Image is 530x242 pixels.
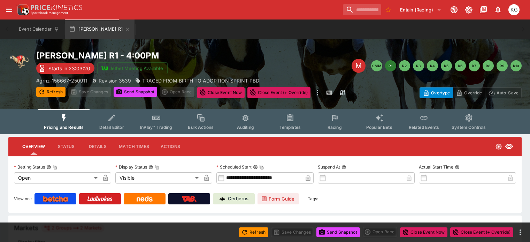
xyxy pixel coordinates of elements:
button: R6 [455,60,466,71]
button: Auto-Save [485,87,522,98]
button: Toggle light/dark mode [462,3,475,16]
span: Bulk Actions [188,125,214,130]
div: split button [363,227,397,237]
p: Betting Status [14,164,45,170]
button: open drawer [3,3,15,16]
img: Neds [137,196,152,202]
img: Cerberus [220,196,225,202]
button: Jetbet Meeting Available [97,62,168,74]
p: TRACED FROM BIRTH TO ADOPTION SPRINT PBD [142,77,259,84]
a: Cerberus [213,193,255,204]
button: R5 [441,60,452,71]
button: Close Event Now [197,87,245,98]
img: greyhound_racing.png [8,50,31,72]
button: Kevin Gutschlag [506,2,522,17]
button: Actual Start Time [455,165,460,170]
button: Copy To Clipboard [155,165,160,170]
button: R3 [413,60,424,71]
svg: Visible [505,142,513,151]
img: TabNZ [182,196,197,202]
span: Templates [279,125,301,130]
button: Overtype [420,87,453,98]
img: Sportsbook Management [31,11,68,15]
img: PriceKinetics Logo [15,3,29,17]
p: Copy To Clipboard [36,77,87,84]
p: Cerberus [228,195,248,202]
button: Details [82,138,113,155]
button: Display StatusCopy To Clipboard [148,165,153,170]
div: Edit Meeting [352,59,366,73]
button: Suspend At [341,165,346,170]
button: Close Event (+ Override) [247,87,310,98]
button: Scheduled StartCopy To Clipboard [253,165,258,170]
label: Tags: [308,193,318,204]
p: Display Status [115,164,147,170]
img: PriceKinetics [31,5,82,10]
p: Overtype [431,89,450,96]
a: Form Guide [258,193,299,204]
nav: pagination navigation [371,60,522,71]
img: Betcha [43,196,68,202]
span: InPlay™ Trading [140,125,172,130]
button: Select Tenant [396,4,446,15]
button: Connected to PK [448,3,460,16]
button: Status [51,138,82,155]
div: Kevin Gutschlag [508,4,520,15]
button: Refresh [239,227,268,237]
button: Close Event Now [400,227,447,237]
p: Suspend At [318,164,340,170]
button: Actions [155,138,186,155]
div: Open [14,172,100,184]
button: R1 [385,60,396,71]
button: R7 [469,60,480,71]
button: R4 [427,60,438,71]
span: Popular Bets [366,125,392,130]
label: View on : [14,193,32,204]
p: Actual Start Time [419,164,453,170]
p: Starts in 23:03:20 [48,65,90,72]
button: Event Calendar [15,19,63,39]
p: Override [464,89,482,96]
input: search [343,4,381,15]
button: Documentation [477,3,490,16]
span: Racing [328,125,342,130]
button: more [313,87,322,98]
span: Pricing and Results [44,125,84,130]
button: Refresh [36,87,66,97]
div: Visible [115,172,201,184]
button: R8 [483,60,494,71]
div: TRACED FROM BIRTH TO ADOPTION SPRINT PBD [135,77,259,84]
button: Copy To Clipboard [53,165,57,170]
button: Overview [17,138,51,155]
button: SMM [371,60,382,71]
h2: Copy To Clipboard [36,50,320,61]
div: Event type filters [38,109,491,134]
button: Send Snapshot [316,227,360,237]
svg: Open [495,143,502,150]
p: Revision 3539 [99,77,131,84]
div: Start From [420,87,522,98]
button: Match Times [113,138,155,155]
button: [PERSON_NAME] R1 [65,19,135,39]
button: No Bookmarks [383,4,394,15]
button: Betting StatusCopy To Clipboard [46,165,51,170]
button: Override [453,87,485,98]
button: Send Snapshot [114,87,157,97]
button: more [516,228,524,236]
button: Copy To Clipboard [259,165,264,170]
button: Close Event (+ Override) [450,227,513,237]
img: jetbet-logo.svg [101,65,108,72]
p: Auto-Save [497,89,519,96]
span: Related Events [409,125,439,130]
button: R2 [399,60,410,71]
p: Scheduled Start [216,164,252,170]
button: R10 [510,60,522,71]
div: split button [160,87,194,97]
span: Detail Editor [99,125,124,130]
button: R9 [497,60,508,71]
span: System Controls [452,125,486,130]
span: Auditing [237,125,254,130]
img: Ladbrokes [87,196,113,202]
button: Notifications [492,3,504,16]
